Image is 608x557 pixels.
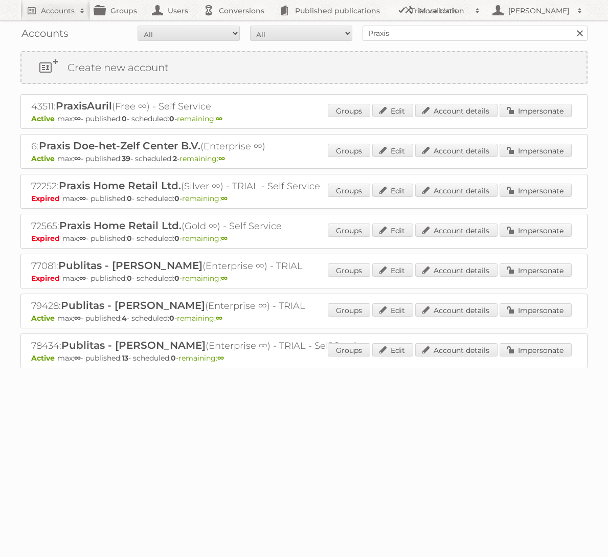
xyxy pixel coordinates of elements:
[221,194,228,203] strong: ∞
[173,154,177,163] strong: 2
[500,224,572,237] a: Impersonate
[372,224,413,237] a: Edit
[122,314,127,323] strong: 4
[177,114,222,123] span: remaining:
[31,299,389,313] h2: 79428: (Enterprise ∞) - TRIAL
[328,184,370,197] a: Groups
[122,353,128,363] strong: 13
[31,100,389,113] h2: 43511: (Free ∞) - Self Service
[58,259,202,272] span: Publitas - [PERSON_NAME]
[415,184,498,197] a: Account details
[56,100,112,112] span: PraxisAuril
[122,154,130,163] strong: 39
[372,263,413,277] a: Edit
[179,154,225,163] span: remaining:
[171,353,176,363] strong: 0
[328,144,370,157] a: Groups
[328,263,370,277] a: Groups
[182,194,228,203] span: remaining:
[41,6,75,16] h2: Accounts
[174,234,179,243] strong: 0
[127,274,132,283] strong: 0
[419,6,470,16] h2: More tools
[61,339,206,351] span: Publitas - [PERSON_NAME]
[372,303,413,317] a: Edit
[31,274,62,283] span: Expired
[218,154,225,163] strong: ∞
[127,194,132,203] strong: 0
[500,144,572,157] a: Impersonate
[31,180,389,193] h2: 72252: (Silver ∞) - TRIAL - Self Service
[182,274,228,283] span: remaining:
[127,234,132,243] strong: 0
[31,339,389,352] h2: 78434: (Enterprise ∞) - TRIAL - Self Service
[31,140,389,153] h2: 6: (Enterprise ∞)
[177,314,222,323] span: remaining:
[217,353,224,363] strong: ∞
[79,234,86,243] strong: ∞
[372,184,413,197] a: Edit
[31,194,577,203] p: max: - published: - scheduled: -
[31,314,57,323] span: Active
[415,303,498,317] a: Account details
[31,234,62,243] span: Expired
[39,140,200,152] span: Praxis Doe-het-Zelf Center B.V.
[31,259,389,273] h2: 77081: (Enterprise ∞) - TRIAL
[415,224,498,237] a: Account details
[74,154,81,163] strong: ∞
[79,194,86,203] strong: ∞
[500,184,572,197] a: Impersonate
[31,154,577,163] p: max: - published: - scheduled: -
[74,114,81,123] strong: ∞
[415,104,498,117] a: Account details
[216,114,222,123] strong: ∞
[31,234,577,243] p: max: - published: - scheduled: -
[415,144,498,157] a: Account details
[415,343,498,357] a: Account details
[59,219,182,232] span: Praxis Home Retail Ltd.
[74,314,81,323] strong: ∞
[169,114,174,123] strong: 0
[221,274,228,283] strong: ∞
[506,6,572,16] h2: [PERSON_NAME]
[372,343,413,357] a: Edit
[21,52,587,83] a: Create new account
[74,353,81,363] strong: ∞
[61,299,205,311] span: Publitas - [PERSON_NAME]
[31,219,389,233] h2: 72565: (Gold ∞) - Self Service
[500,343,572,357] a: Impersonate
[122,114,127,123] strong: 0
[174,194,179,203] strong: 0
[31,353,577,363] p: max: - published: - scheduled: -
[372,144,413,157] a: Edit
[372,104,413,117] a: Edit
[169,314,174,323] strong: 0
[174,274,179,283] strong: 0
[79,274,86,283] strong: ∞
[31,274,577,283] p: max: - published: - scheduled: -
[328,303,370,317] a: Groups
[31,114,57,123] span: Active
[31,353,57,363] span: Active
[31,154,57,163] span: Active
[178,353,224,363] span: remaining:
[328,343,370,357] a: Groups
[182,234,228,243] span: remaining:
[221,234,228,243] strong: ∞
[500,303,572,317] a: Impersonate
[415,263,498,277] a: Account details
[31,114,577,123] p: max: - published: - scheduled: -
[328,224,370,237] a: Groups
[31,314,577,323] p: max: - published: - scheduled: -
[59,180,181,192] span: Praxis Home Retail Ltd.
[216,314,222,323] strong: ∞
[500,263,572,277] a: Impersonate
[31,194,62,203] span: Expired
[328,104,370,117] a: Groups
[500,104,572,117] a: Impersonate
